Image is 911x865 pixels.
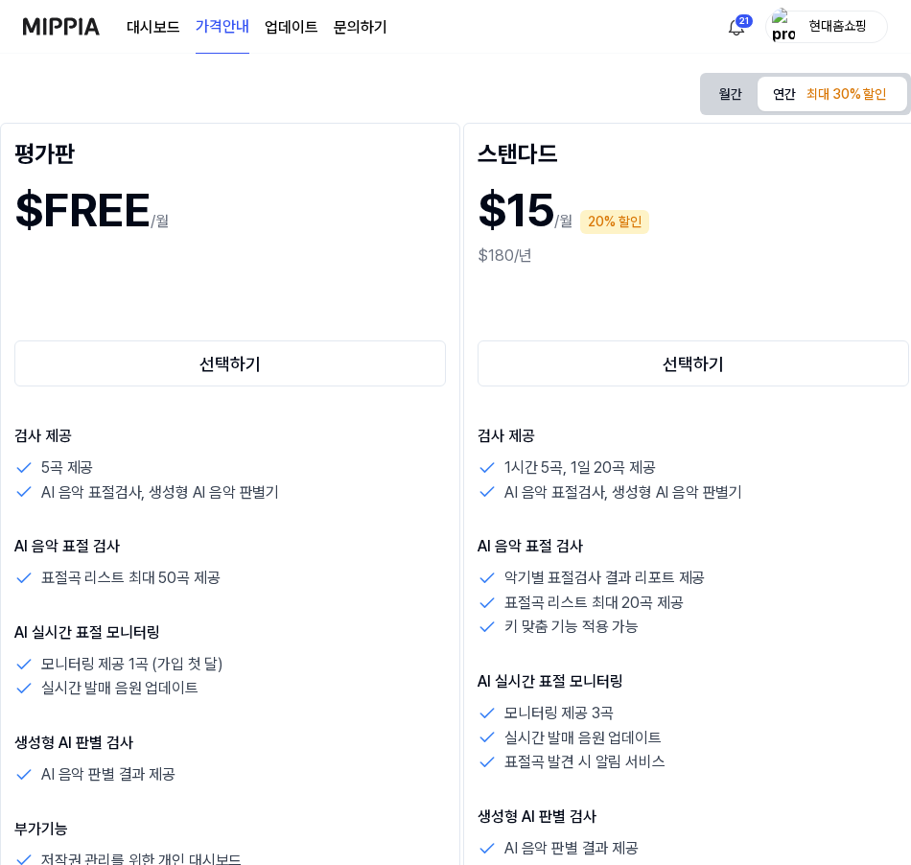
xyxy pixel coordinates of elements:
[478,806,909,829] p: 생성형 AI 판별 검사
[772,8,795,46] img: profile
[14,337,446,390] a: 선택하기
[478,175,554,245] h1: $15
[554,210,572,233] p: /월
[334,16,387,39] a: 문의하기
[504,701,613,726] p: 모니터링 제공 3곡
[478,245,909,268] div: $180/년
[758,77,907,111] button: 연간
[14,621,446,644] p: AI 실시간 표절 모니터링
[41,762,175,787] p: AI 음악 판별 결과 제공
[704,77,758,112] button: 월간
[478,425,909,448] p: 검사 제공
[41,456,93,480] p: 5곡 제공
[478,670,909,693] p: AI 실시간 표절 모니터링
[478,535,909,558] p: AI 음악 표절 검사
[14,175,151,245] h1: $FREE
[127,16,180,39] a: 대시보드
[14,818,446,841] p: 부가기능
[41,652,223,677] p: 모니터링 제공 1곡 (가입 첫 달)
[14,425,446,448] p: 검사 제공
[504,566,705,591] p: 악기별 표절검사 결과 리포트 제공
[14,535,446,558] p: AI 음악 표절 검사
[504,750,666,775] p: 표절곡 발견 시 알림 서비스
[478,340,909,386] button: 선택하기
[801,81,892,109] div: 최대 30% 할인
[478,337,909,390] a: 선택하기
[14,732,446,755] p: 생성형 AI 판별 검사
[14,340,446,386] button: 선택하기
[14,137,446,168] div: 평가판
[41,566,220,591] p: 표절곡 리스트 최대 50곡 제공
[504,480,742,505] p: AI 음악 표절검사, 생성형 AI 음악 판별기
[41,676,199,701] p: 실시간 발매 음원 업데이트
[725,15,748,38] img: 알림
[721,12,752,42] button: 알림21
[504,726,662,751] p: 실시간 발매 음원 업데이트
[504,456,655,480] p: 1시간 5곡, 1일 20곡 제공
[504,836,639,861] p: AI 음악 판별 결과 제공
[41,480,279,505] p: AI 음악 표절검사, 생성형 AI 음악 판별기
[478,137,909,168] div: 스탠다드
[265,16,318,39] a: 업데이트
[504,591,683,616] p: 표절곡 리스트 최대 20곡 제공
[151,210,169,233] p: /월
[765,11,888,43] button: profile현대홈쇼핑
[580,210,649,234] div: 20% 할인
[196,1,249,54] a: 가격안내
[735,13,754,29] div: 21
[504,615,639,640] p: 키 맞춤 기능 적용 가능
[801,15,876,36] div: 현대홈쇼핑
